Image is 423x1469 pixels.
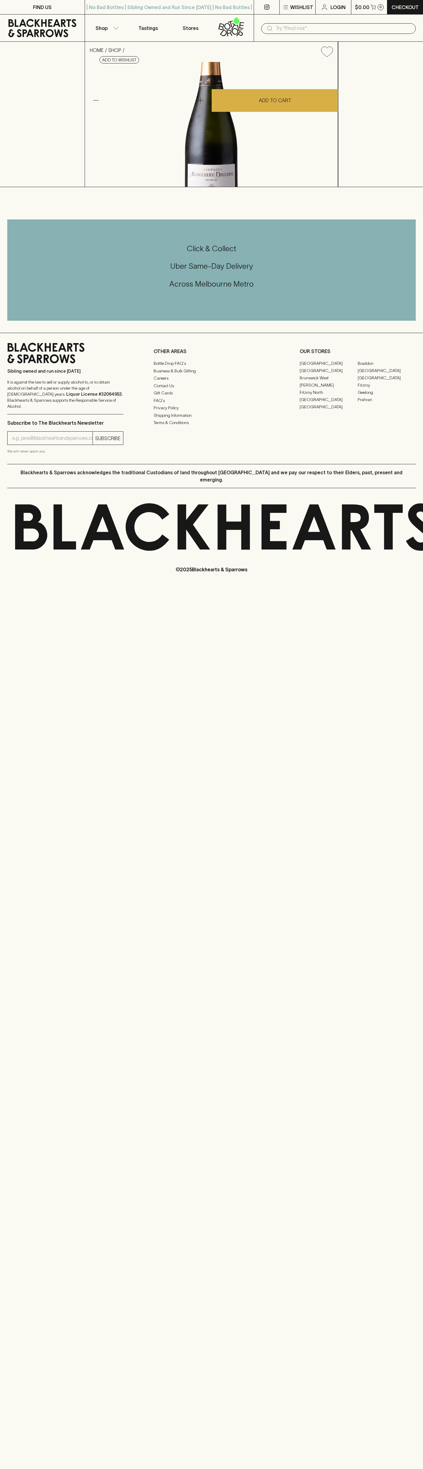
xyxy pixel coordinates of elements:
a: [GEOGRAPHIC_DATA] [300,360,358,367]
p: It is against the law to sell or supply alcohol to, or to obtain alcohol on behalf of a person un... [7,379,123,409]
p: OUR STORES [300,348,416,355]
a: [GEOGRAPHIC_DATA] [300,403,358,410]
a: Braddon [358,360,416,367]
p: SUBSCRIBE [95,435,121,442]
p: Blackhearts & Sparrows acknowledges the traditional Custodians of land throughout [GEOGRAPHIC_DAT... [12,469,411,483]
a: [GEOGRAPHIC_DATA] [358,367,416,374]
a: Tastings [127,15,169,41]
p: FIND US [33,4,52,11]
div: Call to action block [7,219,416,321]
a: SHOP [108,47,121,53]
button: SUBSCRIBE [93,432,123,445]
a: Privacy Policy [154,404,270,412]
a: Bottle Drop FAQ's [154,360,270,367]
img: 40619.png [85,62,338,187]
p: ADD TO CART [259,97,291,104]
p: Sibling owned and run since [DATE] [7,368,123,374]
a: Gift Cards [154,390,270,397]
p: Shop [96,24,108,32]
a: [GEOGRAPHIC_DATA] [300,367,358,374]
h5: Uber Same-Day Delivery [7,261,416,271]
p: 0 [379,5,382,9]
p: Tastings [138,24,158,32]
p: $0.00 [355,4,369,11]
button: ADD TO CART [212,89,338,112]
strong: Liquor License #32064953 [66,392,122,397]
a: [GEOGRAPHIC_DATA] [358,374,416,381]
a: Contact Us [154,382,270,389]
a: Prahran [358,396,416,403]
button: Add to wishlist [319,44,335,60]
h5: Click & Collect [7,244,416,254]
input: Try "Pinot noir" [276,24,411,33]
p: Checkout [392,4,419,11]
a: FAQ's [154,397,270,404]
a: [PERSON_NAME] [300,381,358,389]
a: Terms & Conditions [154,419,270,426]
a: Fitzroy North [300,389,358,396]
a: Careers [154,375,270,382]
p: Stores [183,24,198,32]
p: Wishlist [290,4,313,11]
a: Stores [169,15,212,41]
a: Geelong [358,389,416,396]
p: We will never spam you [7,448,123,454]
input: e.g. jane@blackheartsandsparrows.com.au [12,433,93,443]
a: Brunswick West [300,374,358,381]
p: Login [330,4,346,11]
a: [GEOGRAPHIC_DATA] [300,396,358,403]
p: Subscribe to The Blackhearts Newsletter [7,419,123,426]
button: Shop [85,15,127,41]
a: HOME [90,47,104,53]
a: Business & Bulk Gifting [154,367,270,375]
a: Fitzroy [358,381,416,389]
a: Shipping Information [154,412,270,419]
button: Add to wishlist [99,56,139,63]
h5: Across Melbourne Metro [7,279,416,289]
p: OTHER AREAS [154,348,270,355]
